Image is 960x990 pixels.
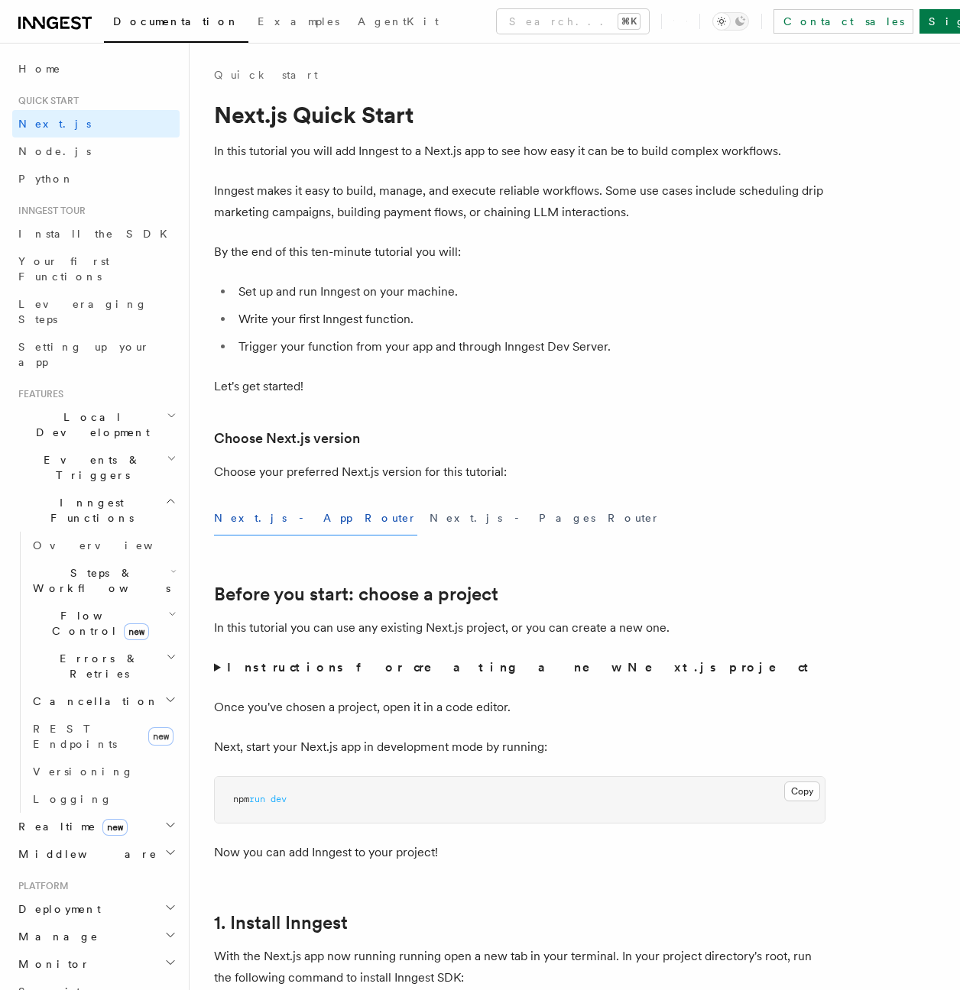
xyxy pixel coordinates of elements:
p: Choose your preferred Next.js version for this tutorial: [214,461,825,483]
span: AgentKit [358,15,439,27]
span: Documentation [113,15,239,27]
a: Python [12,165,180,192]
span: Middleware [12,846,157,862]
p: Inngest makes it easy to build, manage, and execute reliable workflows. Some use cases include sc... [214,180,825,223]
button: Monitor [12,950,180,978]
p: In this tutorial you can use any existing Next.js project, or you can create a new one. [214,617,825,639]
span: Realtime [12,819,128,834]
span: Monitor [12,956,90,972]
span: Examples [258,15,339,27]
p: Next, start your Next.js app in development mode by running: [214,736,825,758]
p: With the Next.js app now running running open a new tab in your terminal. In your project directo... [214,946,825,988]
button: Events & Triggers [12,446,180,489]
button: Realtimenew [12,813,180,840]
a: Documentation [104,5,248,43]
button: Errors & Retries [27,645,180,687]
span: Errors & Retries [27,651,166,681]
button: Middleware [12,840,180,868]
a: Setting up your app [12,333,180,376]
span: Flow Control [27,608,168,639]
span: Leveraging Steps [18,298,148,325]
h1: Next.js Quick Start [214,101,825,128]
a: Leveraging Steps [12,290,180,333]
button: Next.js - Pages Router [430,501,660,535]
a: Your first Functions [12,247,180,290]
button: Deployment [12,895,180,923]
span: Logging [33,793,112,805]
a: 1. Install Inngest [214,912,348,933]
button: Toggle dark mode [712,12,749,31]
button: Next.js - App Router [214,501,417,535]
li: Trigger your function from your app and through Inngest Dev Server. [234,336,825,357]
span: Overview [33,539,190,552]
p: Now you can add Inngest to your project! [214,842,825,863]
a: Before you start: choose a project [214,584,498,605]
button: Search...⌘K [497,9,649,34]
a: REST Endpointsnew [27,715,180,758]
a: Install the SDK [12,220,180,247]
span: Cancellation [27,694,159,709]
span: Setting up your app [18,341,150,368]
span: Home [18,61,61,76]
p: By the end of this ten-minute tutorial you will: [214,241,825,263]
span: Manage [12,929,99,944]
span: Platform [12,880,69,892]
button: Inngest Functions [12,489,180,532]
li: Write your first Inngest function. [234,309,825,330]
button: Flow Controlnew [27,602,180,645]
span: new [102,819,128,836]
span: Events & Triggers [12,452,167,483]
a: Quick start [214,67,318,82]
span: Install the SDK [18,228,177,240]
span: Quick start [12,95,79,107]
summary: Instructions for creating a new Next.js project [214,657,825,678]
button: Cancellation [27,687,180,715]
button: Manage [12,923,180,950]
a: Node.js [12,137,180,165]
button: Copy [784,781,820,801]
button: Local Development [12,403,180,446]
strong: Instructions for creating a new Next.js project [227,660,815,675]
a: Choose Next.js version [214,428,360,449]
span: Inngest Functions [12,495,165,526]
a: Logging [27,785,180,813]
span: dev [271,794,287,804]
a: Contact sales [774,9,913,34]
span: npm [233,794,249,804]
span: Local Development [12,409,167,440]
a: Next.js [12,110,180,137]
span: Inngest tour [12,205,86,217]
li: Set up and run Inngest on your machine. [234,281,825,302]
span: Python [18,173,74,185]
a: Versioning [27,758,180,785]
span: REST Endpoints [33,723,117,750]
a: Examples [248,5,349,41]
span: Features [12,388,63,400]
div: Inngest Functions [12,532,180,813]
span: Steps & Workflows [27,565,170,596]
a: AgentKit [349,5,448,41]
span: run [249,794,265,804]
p: Let's get started! [214,376,825,397]
a: Overview [27,532,180,559]
p: Once you've chosen a project, open it in a code editor. [214,697,825,718]
kbd: ⌘K [618,14,640,29]
span: Your first Functions [18,255,109,283]
span: new [148,727,174,746]
a: Home [12,55,180,82]
span: new [124,623,149,640]
span: Versioning [33,765,134,778]
p: In this tutorial you will add Inngest to a Next.js app to see how easy it can be to build complex... [214,141,825,162]
span: Node.js [18,145,91,157]
span: Next.js [18,118,91,130]
button: Steps & Workflows [27,559,180,602]
span: Deployment [12,901,101,917]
